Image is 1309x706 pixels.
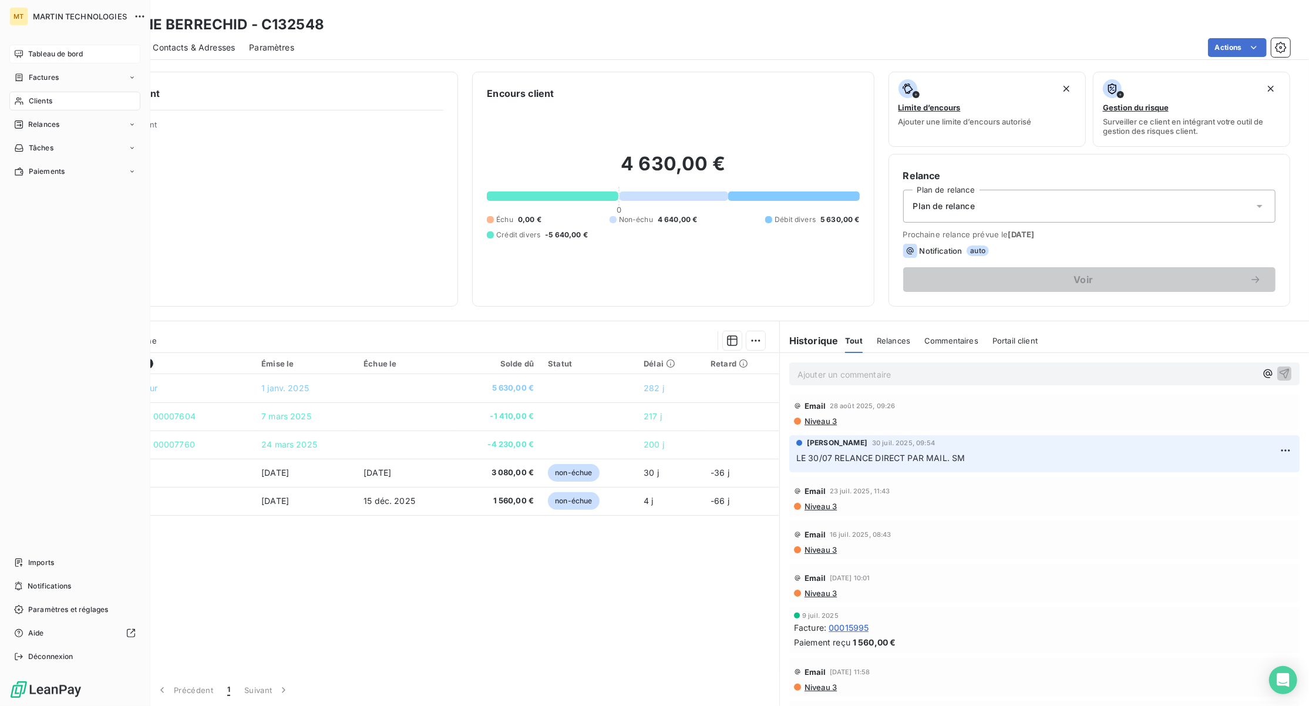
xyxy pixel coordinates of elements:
[364,359,446,368] div: Échue le
[28,557,54,568] span: Imports
[845,336,863,345] span: Tout
[28,49,83,59] span: Tableau de bord
[644,383,664,393] span: 282 j
[903,169,1276,183] h6: Relance
[28,119,59,130] span: Relances
[805,401,826,411] span: Email
[71,86,443,100] h6: Informations client
[1103,103,1169,112] span: Gestion du risque
[917,275,1250,284] span: Voir
[29,166,65,177] span: Paiements
[1269,666,1297,694] div: Open Intercom Messenger
[658,214,698,225] span: 4 640,00 €
[1103,117,1280,136] span: Surveiller ce client en intégrant votre outil de gestion des risques client.
[805,486,826,496] span: Email
[220,678,237,702] button: 1
[29,72,59,83] span: Factures
[796,453,965,463] span: LE 30/07 RELANCE DIRECT PAR MAIL. SM
[644,359,696,368] div: Délai
[227,684,230,696] span: 1
[261,383,309,393] span: 1 janv. 2025
[872,439,935,446] span: 30 juil. 2025, 09:54
[9,680,82,699] img: Logo LeanPay
[460,382,534,394] span: 5 630,00 €
[803,545,837,554] span: Niveau 3
[29,143,53,153] span: Tâches
[153,42,235,53] span: Contacts & Adresses
[98,439,195,449] span: Règlement n° 00007760
[9,7,28,26] div: MT
[1008,230,1035,239] span: [DATE]
[805,530,826,539] span: Email
[805,667,826,677] span: Email
[261,411,311,421] span: 7 mars 2025
[103,14,324,35] h3: EOLANE BERRECHID - C132548
[261,496,289,506] span: [DATE]
[460,359,534,368] div: Solde dû
[924,336,978,345] span: Commentaires
[711,468,729,478] span: -36 j
[644,411,662,421] span: 217 j
[830,488,890,495] span: 23 juil. 2025, 11:43
[261,468,289,478] span: [DATE]
[830,574,870,581] span: [DATE] 10:01
[28,651,73,662] span: Déconnexion
[992,336,1038,345] span: Portail client
[364,468,391,478] span: [DATE]
[853,636,896,648] span: 1 560,00 €
[711,496,729,506] span: -66 j
[775,214,816,225] span: Débit divers
[913,200,975,212] span: Plan de relance
[807,438,867,448] span: [PERSON_NAME]
[889,72,1086,147] button: Limite d’encoursAjouter une limite d’encours autorisé
[903,230,1276,239] span: Prochaine relance prévue le
[899,117,1032,126] span: Ajouter une limite d’encours autorisé
[1208,38,1267,57] button: Actions
[877,336,910,345] span: Relances
[487,86,554,100] h6: Encours client
[237,678,297,702] button: Suivant
[95,120,443,136] span: Propriétés Client
[794,636,850,648] span: Paiement reçu
[460,411,534,422] span: -1 410,00 €
[644,496,653,506] span: 4 j
[496,214,513,225] span: Échu
[803,589,837,598] span: Niveau 3
[967,246,989,256] span: auto
[548,464,599,482] span: non-échue
[820,214,860,225] span: 5 630,00 €
[460,439,534,451] span: -4 230,00 €
[364,496,415,506] span: 15 déc. 2025
[545,230,588,240] span: -5 640,00 €
[460,467,534,479] span: 3 080,00 €
[33,12,127,21] span: MARTIN TECHNOLOGIES
[460,495,534,507] span: 1 560,00 €
[802,612,839,619] span: 9 juil. 2025
[830,531,891,538] span: 16 juil. 2025, 08:43
[548,359,630,368] div: Statut
[261,439,317,449] span: 24 mars 2025
[794,621,826,634] span: Facture :
[830,402,896,409] span: 28 août 2025, 09:26
[518,214,541,225] span: 0,00 €
[830,668,870,675] span: [DATE] 11:58
[9,624,140,643] a: Aide
[98,411,196,421] span: Règlement n° 00007604
[803,416,837,426] span: Niveau 3
[899,103,961,112] span: Limite d’encours
[803,683,837,692] span: Niveau 3
[780,334,839,348] h6: Historique
[28,628,44,638] span: Aide
[496,230,540,240] span: Crédit divers
[920,246,963,255] span: Notification
[98,358,247,369] div: Référence
[617,205,621,214] span: 0
[28,604,108,615] span: Paramètres et réglages
[829,621,869,634] span: 00015995
[28,581,71,591] span: Notifications
[644,439,664,449] span: 200 j
[803,502,837,511] span: Niveau 3
[903,267,1276,292] button: Voir
[711,359,772,368] div: Retard
[644,468,659,478] span: 30 j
